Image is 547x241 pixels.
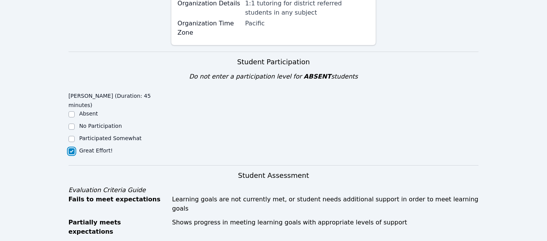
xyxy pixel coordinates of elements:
[69,57,479,67] h3: Student Participation
[69,186,479,195] div: Evaluation Criteria Guide
[79,110,98,117] label: Absent
[69,218,167,236] div: Partially meets expectations
[69,170,479,181] h3: Student Assessment
[69,72,479,81] div: Do not enter a participation level for students
[69,89,171,110] legend: [PERSON_NAME] (Duration: 45 minutes)
[245,19,370,28] div: Pacific
[172,195,478,213] div: Learning goals are not currently met, or student needs additional support in order to meet learni...
[172,218,478,236] div: Shows progress in meeting learning goals with appropriate levels of support
[79,135,142,141] label: Participated Somewhat
[304,73,331,80] span: ABSENT
[177,19,241,37] label: Organization Time Zone
[69,195,167,213] div: Fails to meet expectations
[79,123,122,129] label: No Participation
[79,147,113,154] label: Great Effort!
